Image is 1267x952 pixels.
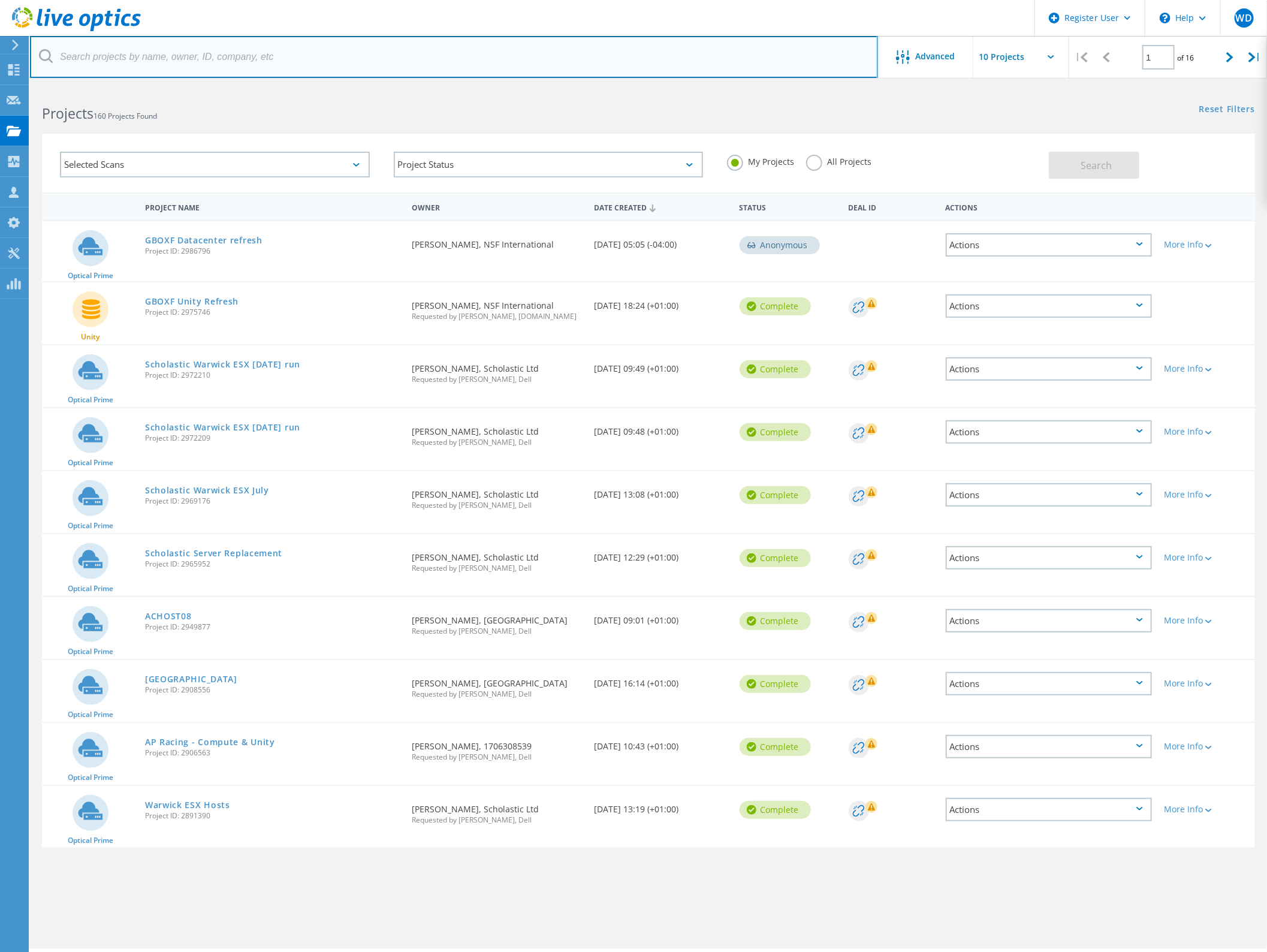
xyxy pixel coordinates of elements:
[1236,13,1252,23] span: WD
[145,236,263,245] a: GBOXF Datacenter refresh
[145,812,400,820] span: Project ID: 2891390
[1242,36,1267,79] div: |
[1164,553,1249,562] div: More Info
[588,221,734,261] div: [DATE] 05:05 (-04:00)
[406,471,588,521] div: [PERSON_NAME], Scholastic Ltd
[145,297,239,306] a: GBOXF Unity Refresh
[68,711,113,718] span: Optical Prime
[93,111,157,121] span: 160 Projects Found
[588,723,734,763] div: [DATE] 10:43 (+01:00)
[588,282,734,322] div: [DATE] 18:24 (+01:00)
[145,549,282,558] a: Scholastic Server Replacement
[145,561,400,568] span: Project ID: 2965952
[412,439,582,446] span: Requested by [PERSON_NAME], Dell
[946,294,1152,318] div: Actions
[406,408,588,458] div: [PERSON_NAME], Scholastic Ltd
[145,749,400,757] span: Project ID: 2906563
[145,612,192,620] a: ACHOST08
[740,360,811,378] div: Complete
[588,471,734,511] div: [DATE] 13:08 (+01:00)
[1164,364,1249,373] div: More Info
[1049,152,1139,179] button: Search
[412,565,582,572] span: Requested by [PERSON_NAME], Dell
[588,195,734,218] div: Date Created
[68,774,113,781] span: Optical Prime
[1164,742,1249,751] div: More Info
[68,585,113,592] span: Optical Prime
[145,801,230,809] a: Warwick ESX Hosts
[68,396,113,403] span: Optical Prime
[740,297,811,315] div: Complete
[412,376,582,383] span: Requested by [PERSON_NAME], Dell
[412,754,582,761] span: Requested by [PERSON_NAME], Dell
[145,360,300,369] a: Scholastic Warwick ESX [DATE] run
[740,801,811,819] div: Complete
[394,152,704,177] div: Project Status
[588,345,734,385] div: [DATE] 09:49 (+01:00)
[727,155,794,166] label: My Projects
[145,486,269,495] a: Scholastic Warwick ESX July
[940,195,1158,218] div: Actions
[406,221,588,261] div: [PERSON_NAME], NSF International
[145,738,275,746] a: AP Racing - Compute & Unity
[1164,679,1249,688] div: More Info
[946,420,1152,444] div: Actions
[588,597,734,637] div: [DATE] 09:01 (+01:00)
[412,313,582,320] span: Requested by [PERSON_NAME], [DOMAIN_NAME]
[588,534,734,574] div: [DATE] 12:29 (+01:00)
[145,686,400,694] span: Project ID: 2908556
[145,309,400,316] span: Project ID: 2975746
[843,195,940,218] div: Deal Id
[1164,616,1249,625] div: More Info
[12,25,141,34] a: Live Optics Dashboard
[740,423,811,441] div: Complete
[1160,13,1171,23] svg: \n
[42,104,93,123] b: Projects
[68,459,113,466] span: Optical Prime
[145,498,400,505] span: Project ID: 2969176
[1164,240,1249,249] div: More Info
[946,735,1152,758] div: Actions
[946,609,1152,632] div: Actions
[406,345,588,395] div: [PERSON_NAME], Scholastic Ltd
[734,195,843,218] div: Status
[60,152,370,177] div: Selected Scans
[588,408,734,448] div: [DATE] 09:48 (+01:00)
[406,786,588,836] div: [PERSON_NAME], Scholastic Ltd
[1069,36,1094,79] div: |
[916,52,955,61] span: Advanced
[1081,159,1112,172] span: Search
[406,660,588,710] div: [PERSON_NAME], [GEOGRAPHIC_DATA]
[145,248,400,255] span: Project ID: 2986796
[68,522,113,529] span: Optical Prime
[406,195,588,218] div: Owner
[81,333,99,341] span: Unity
[406,597,588,647] div: [PERSON_NAME], [GEOGRAPHIC_DATA]
[946,357,1152,381] div: Actions
[946,798,1152,821] div: Actions
[1199,105,1255,115] a: Reset Filters
[145,423,300,432] a: Scholastic Warwick ESX [DATE] run
[406,282,588,332] div: [PERSON_NAME], NSF International
[740,549,811,567] div: Complete
[740,738,811,756] div: Complete
[740,486,811,504] div: Complete
[145,675,237,683] a: [GEOGRAPHIC_DATA]
[1164,427,1249,436] div: More Info
[740,236,820,254] div: Anonymous
[740,675,811,693] div: Complete
[145,435,400,442] span: Project ID: 2972209
[406,723,588,773] div: [PERSON_NAME], 1706308539
[740,612,811,630] div: Complete
[1164,805,1249,814] div: More Info
[946,672,1152,695] div: Actions
[68,837,113,844] span: Optical Prime
[406,534,588,584] div: [PERSON_NAME], Scholastic Ltd
[145,623,400,631] span: Project ID: 2949877
[68,272,113,279] span: Optical Prime
[412,628,582,635] span: Requested by [PERSON_NAME], Dell
[412,691,582,698] span: Requested by [PERSON_NAME], Dell
[139,195,406,218] div: Project Name
[1164,490,1249,499] div: More Info
[68,648,113,655] span: Optical Prime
